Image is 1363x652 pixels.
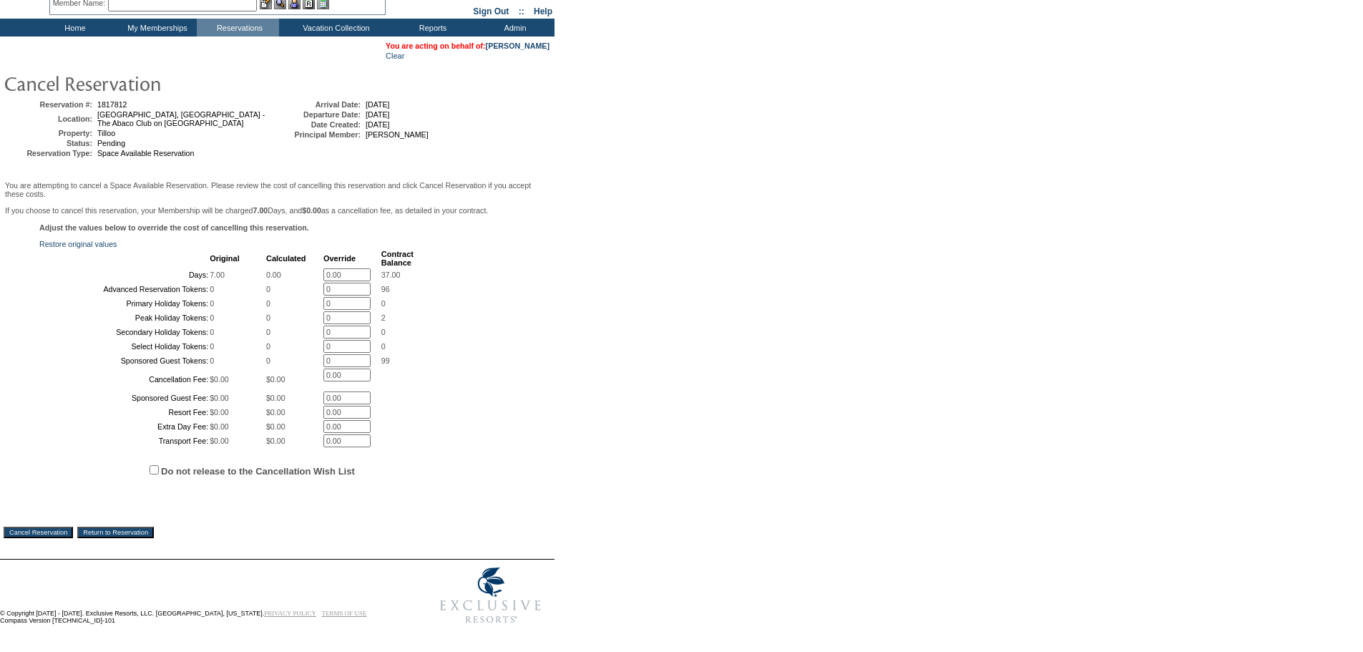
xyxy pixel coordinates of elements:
span: $0.00 [210,394,229,402]
td: Reservations [197,19,279,37]
span: 0 [210,342,214,351]
a: Clear [386,52,404,60]
span: 0 [210,285,214,293]
span: 37.00 [381,271,401,279]
td: Status: [6,139,92,147]
td: Home [32,19,114,37]
a: Help [534,6,552,16]
span: $0.00 [210,375,229,384]
span: Space Available Reservation [97,149,194,157]
span: 0 [266,356,270,365]
td: Secondary Holiday Tokens: [41,326,208,339]
td: Peak Holiday Tokens: [41,311,208,324]
span: 0 [210,328,214,336]
span: 0 [266,299,270,308]
span: $0.00 [266,394,285,402]
b: Original [210,254,240,263]
td: Sponsored Guest Tokens: [41,354,208,367]
span: $0.00 [266,375,285,384]
span: $0.00 [210,422,229,431]
span: [GEOGRAPHIC_DATA], [GEOGRAPHIC_DATA] - The Abaco Club on [GEOGRAPHIC_DATA] [97,110,265,127]
span: $0.00 [266,422,285,431]
span: [DATE] [366,110,390,119]
b: Calculated [266,254,306,263]
td: Cancellation Fee: [41,369,208,390]
span: 0 [381,328,386,336]
p: If you choose to cancel this reservation, your Membership will be charged Days, and as a cancella... [5,206,549,215]
span: 0 [210,299,214,308]
td: Primary Holiday Tokens: [41,297,208,310]
td: Principal Member: [275,130,361,139]
a: Sign Out [473,6,509,16]
span: $0.00 [210,408,229,417]
span: [PERSON_NAME] [366,130,429,139]
td: Reservation #: [6,100,92,109]
td: Location: [6,110,92,127]
td: Departure Date: [275,110,361,119]
span: 7.00 [210,271,225,279]
a: Restore original values [39,240,117,248]
td: Resort Fee: [41,406,208,419]
td: Extra Day Fee: [41,420,208,433]
span: 0 [266,285,270,293]
span: 0 [381,299,386,308]
td: Reports [390,19,472,37]
input: Cancel Reservation [4,527,73,538]
span: 0 [381,342,386,351]
span: 0 [266,342,270,351]
td: Admin [472,19,555,37]
a: PRIVACY POLICY [264,610,316,617]
span: [DATE] [366,100,390,109]
img: Exclusive Resorts [426,560,555,631]
td: Select Holiday Tokens: [41,340,208,353]
p: You are attempting to cancel a Space Available Reservation. Please review the cost of cancelling ... [5,181,549,198]
td: Arrival Date: [275,100,361,109]
td: Transport Fee: [41,434,208,447]
span: You are acting on behalf of: [386,42,549,50]
td: Days: [41,268,208,281]
span: 0.00 [266,271,281,279]
td: Advanced Reservation Tokens: [41,283,208,296]
b: 7.00 [253,206,268,215]
span: 1817812 [97,100,127,109]
td: Reservation Type: [6,149,92,157]
label: Do not release to the Cancellation Wish List [161,466,355,477]
td: Property: [6,129,92,137]
span: 0 [266,313,270,322]
span: [DATE] [366,120,390,129]
b: Override [323,254,356,263]
span: 2 [381,313,386,322]
span: 96 [381,285,390,293]
td: My Memberships [114,19,197,37]
b: Contract Balance [381,250,414,267]
span: 0 [210,313,214,322]
span: Pending [97,139,125,147]
span: 0 [210,356,214,365]
a: TERMS OF USE [322,610,367,617]
b: $0.00 [302,206,321,215]
a: [PERSON_NAME] [486,42,549,50]
b: Adjust the values below to override the cost of cancelling this reservation. [39,223,309,232]
td: Sponsored Guest Fee: [41,391,208,404]
td: Vacation Collection [279,19,390,37]
span: Tilloo [97,129,115,137]
input: Return to Reservation [77,527,154,538]
span: 99 [381,356,390,365]
img: pgTtlCancelRes.gif [4,69,290,97]
td: Date Created: [275,120,361,129]
span: $0.00 [266,408,285,417]
span: 0 [266,328,270,336]
span: $0.00 [210,437,229,445]
span: $0.00 [266,437,285,445]
span: :: [519,6,524,16]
